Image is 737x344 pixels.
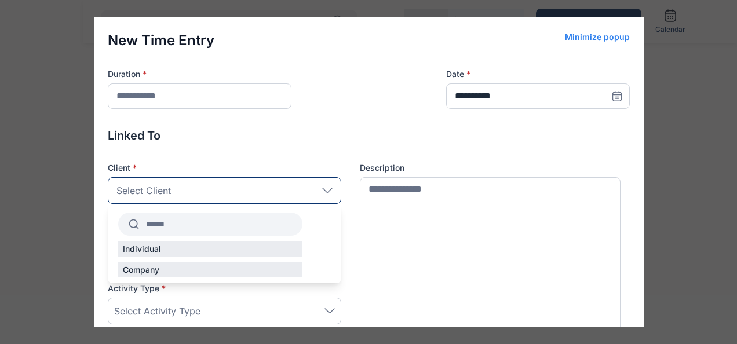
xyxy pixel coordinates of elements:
span: Activity Type [108,283,166,294]
label: Duration [108,68,291,80]
span: Select Activity Type [114,304,200,318]
p: Linked To [108,127,630,144]
label: Date [446,68,630,80]
p: Individual [118,243,166,255]
label: Description [360,162,621,174]
p: Client [108,162,341,174]
p: Company [118,264,164,276]
button: Minimize popup [565,31,630,43]
span: Select Client [116,184,171,197]
p: New Time Entry [108,31,214,50]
